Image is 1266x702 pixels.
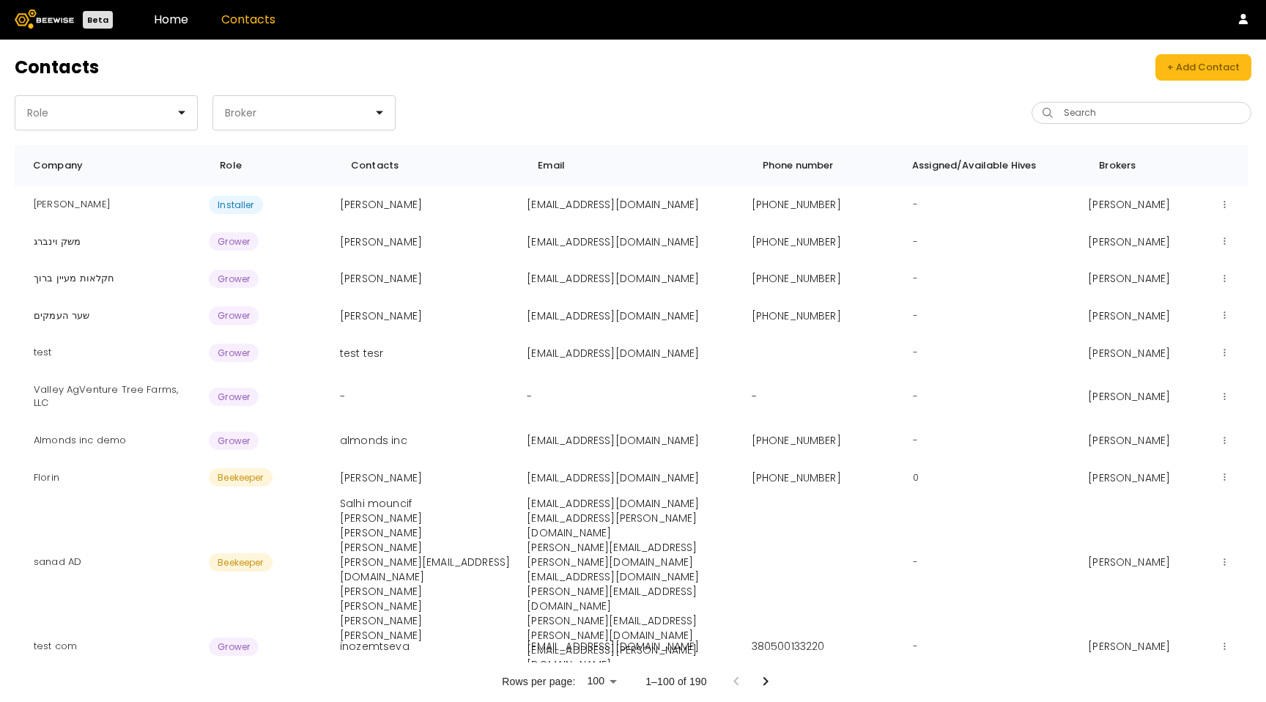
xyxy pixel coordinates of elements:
[538,145,565,186] div: Email
[1088,308,1170,323] p: [PERSON_NAME]
[752,389,757,404] p: -
[581,670,622,692] div: 100
[209,232,259,251] span: Grower
[340,599,512,613] p: [PERSON_NAME]
[527,639,699,654] p: [EMAIL_ADDRESS][DOMAIN_NAME]
[340,308,422,323] p: [PERSON_NAME]
[912,145,1037,186] div: Assigned/Available Hives
[15,10,74,29] img: Beewise logo
[901,186,930,223] div: -
[744,145,894,186] div: Phone number
[209,432,259,450] span: Grower
[220,145,242,186] div: Role
[340,496,512,511] p: Salhi mouncif
[340,389,345,404] p: -
[527,234,699,249] p: [EMAIL_ADDRESS][DOMAIN_NAME]
[751,667,780,696] button: Go to next page
[519,145,744,186] div: Email
[901,260,930,298] div: -
[752,639,825,654] p: 380500133220
[752,197,841,212] p: [PHONE_NUMBER]
[901,544,930,581] div: -
[752,308,841,323] p: [PHONE_NUMBER]
[752,234,841,249] p: [PHONE_NUMBER]
[1088,470,1170,485] p: [PERSON_NAME]
[340,346,383,361] p: test tesr
[333,145,519,186] div: Contacts
[351,145,399,186] div: Contacts
[894,145,1081,186] div: Assigned/Available Hives
[1088,433,1170,448] p: [PERSON_NAME]
[1088,271,1170,286] p: [PERSON_NAME]
[209,306,259,325] span: Grower
[15,145,201,186] div: Company
[1088,234,1170,249] p: [PERSON_NAME]
[209,344,259,362] span: Grower
[527,540,736,569] p: [PERSON_NAME][EMAIL_ADDRESS][PERSON_NAME][DOMAIN_NAME]
[752,271,841,286] p: [PHONE_NUMBER]
[1099,145,1136,186] div: Brokers
[22,544,93,581] div: sanad AD
[83,11,113,29] div: Beta
[22,334,64,372] div: test
[527,496,736,511] p: [EMAIL_ADDRESS][DOMAIN_NAME]
[340,470,422,485] p: [PERSON_NAME]
[340,540,512,555] p: [PERSON_NAME]
[22,372,194,422] div: Valley AgVenture Tree Farms, LLC
[340,511,512,525] p: [PERSON_NAME]
[22,186,122,223] div: Josh McDowell
[527,389,532,404] p: -
[22,260,127,298] div: חקלאות מעיין ברוך
[22,223,93,261] div: משק וינברג
[15,59,99,76] h2: Contacts
[901,378,930,415] div: -
[527,584,736,613] p: [PERSON_NAME][EMAIL_ADDRESS][DOMAIN_NAME]
[340,613,512,628] p: [PERSON_NAME]
[209,468,272,487] span: Beekeeper
[752,433,841,448] p: [PHONE_NUMBER]
[527,433,699,448] p: [EMAIL_ADDRESS][DOMAIN_NAME]
[1088,555,1170,569] p: [PERSON_NAME]
[209,388,259,406] span: Grower
[209,196,262,214] span: Installer
[340,584,512,599] p: [PERSON_NAME]
[901,628,930,665] div: -
[901,298,930,335] div: -
[1155,54,1251,81] button: + Add Contact
[527,613,736,643] p: [PERSON_NAME][EMAIL_ADDRESS][PERSON_NAME][DOMAIN_NAME]
[209,638,259,656] span: Grower
[22,628,89,665] div: test com
[201,145,333,186] div: Role
[527,197,699,212] p: [EMAIL_ADDRESS][DOMAIN_NAME]
[1088,639,1170,654] p: [PERSON_NAME]
[340,234,422,249] p: [PERSON_NAME]
[340,433,407,448] p: almonds inc
[527,569,736,584] p: [EMAIL_ADDRESS][DOMAIN_NAME]
[1167,60,1240,75] div: + Add Contact
[340,639,410,654] p: inozemtseva
[340,271,422,286] p: [PERSON_NAME]
[527,308,699,323] p: [EMAIL_ADDRESS][DOMAIN_NAME]
[1088,346,1170,361] p: [PERSON_NAME]
[22,422,138,459] div: Almonds inc demo
[340,525,512,540] p: [PERSON_NAME]
[752,470,841,485] p: [PHONE_NUMBER]
[340,555,512,584] p: [PERSON_NAME][EMAIL_ADDRESS][DOMAIN_NAME]
[209,270,259,288] span: Grower
[22,298,102,335] div: שער העמקים
[209,553,272,572] span: Beekeeper
[1088,389,1170,404] p: [PERSON_NAME]
[33,145,83,186] div: Company
[527,470,699,485] p: [EMAIL_ADDRESS][DOMAIN_NAME]
[1081,145,1212,186] div: Brokers
[901,459,930,497] div: 0
[22,459,71,497] div: Florin
[154,11,188,28] a: Home
[527,346,699,361] p: [EMAIL_ADDRESS][DOMAIN_NAME]
[1088,197,1170,212] p: [PERSON_NAME]
[901,223,930,261] div: -
[645,674,707,689] p: 1–100 of 190
[502,674,575,689] p: Rows per page:
[763,145,834,186] div: Phone number
[221,11,275,28] a: Contacts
